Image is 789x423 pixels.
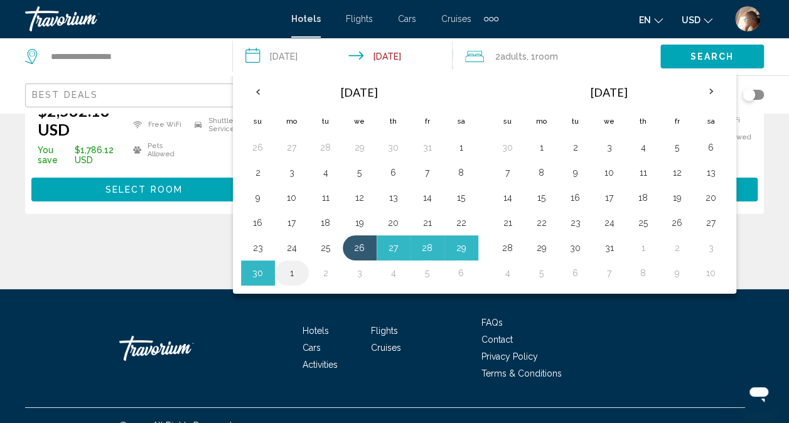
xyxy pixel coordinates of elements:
button: Day 14 [417,189,437,206]
button: Day 4 [633,139,653,156]
button: Next month [694,77,728,106]
button: Day 19 [667,189,687,206]
button: Day 16 [566,189,586,206]
span: Contact [481,335,513,345]
button: Day 13 [701,164,721,181]
button: Day 25 [316,239,336,257]
button: Day 31 [417,139,437,156]
button: Day 7 [599,264,620,282]
p: $1,786.12 USD [38,145,127,165]
span: Flights [346,14,373,24]
button: Day 30 [566,239,586,257]
button: Day 15 [532,189,552,206]
button: Day 31 [599,239,620,257]
button: Day 17 [282,214,302,232]
li: Shuttle Service [188,115,250,134]
button: Previous month [241,77,275,106]
button: Change currency [682,11,712,29]
button: Day 10 [282,189,302,206]
button: Day 19 [350,214,370,232]
span: Terms & Conditions [481,368,562,378]
span: USD [682,15,700,25]
span: Cruises [441,14,471,24]
button: Day 8 [633,264,653,282]
span: 2 [495,48,527,65]
span: Adults [500,51,527,62]
button: Day 2 [667,239,687,257]
button: Day 10 [599,164,620,181]
button: Day 23 [248,239,268,257]
button: Day 27 [701,214,721,232]
button: Day 5 [667,139,687,156]
button: Day 1 [451,139,471,156]
button: Day 5 [532,264,552,282]
button: Day 3 [350,264,370,282]
a: Flights [371,326,398,336]
button: Day 13 [384,189,404,206]
button: Extra navigation items [484,9,498,29]
button: Day 1 [532,139,552,156]
button: Day 1 [633,239,653,257]
span: Select Room [105,185,183,195]
button: Day 29 [451,239,471,257]
button: Day 25 [633,214,653,232]
button: Day 20 [701,189,721,206]
a: Cruises [371,343,401,353]
span: Privacy Policy [481,351,538,361]
button: Day 1 [282,264,302,282]
button: Select Room [31,178,257,201]
button: Day 28 [417,239,437,257]
mat-select: Sort by [32,90,259,101]
button: Day 4 [316,164,336,181]
button: Day 30 [248,264,268,282]
button: Day 11 [316,189,336,206]
button: Day 21 [417,214,437,232]
button: Day 22 [532,214,552,232]
button: Travelers: 2 adults, 0 children [453,38,660,75]
span: Cars [303,343,321,353]
button: Day 2 [248,164,268,181]
button: Day 29 [532,239,552,257]
button: Day 8 [451,164,471,181]
button: Day 26 [350,239,370,257]
button: Search [660,45,764,68]
button: Day 21 [498,214,518,232]
a: FAQs [481,318,503,328]
button: Day 9 [667,264,687,282]
button: Day 28 [498,239,518,257]
li: Pets Allowed [127,141,189,159]
span: Best Deals [32,90,98,100]
span: Room [535,51,558,62]
button: Day 22 [451,214,471,232]
iframe: Button to launch messaging window [739,373,779,413]
button: User Menu [731,6,764,32]
button: Day 4 [384,264,404,282]
span: Search [690,52,734,62]
button: Day 6 [451,264,471,282]
button: Day 6 [701,139,721,156]
button: Change language [639,11,663,29]
button: Day 12 [667,164,687,181]
button: Day 7 [417,164,437,181]
button: Day 6 [384,164,404,181]
button: Day 2 [316,264,336,282]
button: Day 6 [566,264,586,282]
span: , 1 [527,48,558,65]
button: Day 8 [532,164,552,181]
button: Day 3 [701,239,721,257]
th: [DATE] [525,77,694,107]
ul: Pagination [25,239,764,264]
span: Hotels [291,14,321,24]
button: Day 14 [498,189,518,206]
a: Hotels [303,326,329,336]
img: Z [735,6,760,31]
a: Travorium [119,329,245,367]
button: Day 28 [316,139,336,156]
button: Day 18 [633,189,653,206]
a: Cars [398,14,416,24]
ins: $2,532.18 USD [38,101,110,139]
